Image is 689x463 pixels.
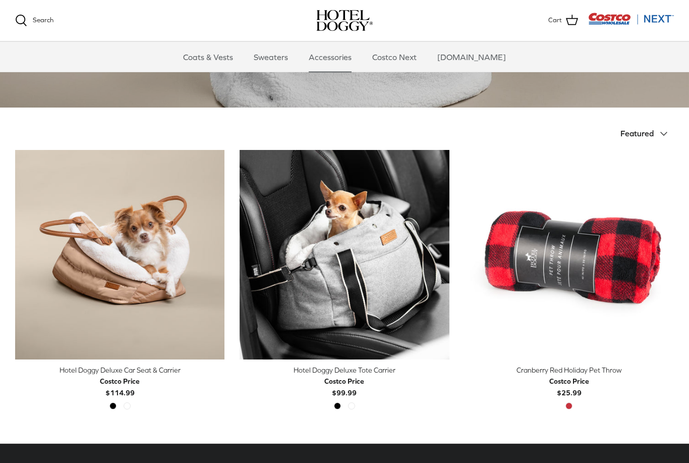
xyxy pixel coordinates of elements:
a: hoteldoggy.com hoteldoggycom [316,10,373,31]
button: Featured [620,123,674,145]
a: Hotel Doggy Deluxe Tote Carrier Costco Price$99.99 [240,365,449,399]
div: Costco Price [549,376,589,387]
a: Cranberry Red Holiday Pet Throw Costco Price$25.99 [465,365,674,399]
a: [DOMAIN_NAME] [428,42,515,72]
div: Hotel Doggy Deluxe Tote Carrier [240,365,449,376]
a: Coats & Vests [174,42,242,72]
span: Featured [620,129,654,138]
div: Costco Price [100,376,140,387]
b: $114.99 [100,376,140,397]
a: Hotel Doggy Deluxe Car Seat & Carrier [15,150,224,360]
img: hoteldoggycom [316,10,373,31]
img: Costco Next [588,13,674,25]
a: Costco Next [363,42,426,72]
div: Cranberry Red Holiday Pet Throw [465,365,674,376]
a: Hotel Doggy Deluxe Tote Carrier [240,150,449,360]
div: Hotel Doggy Deluxe Car Seat & Carrier [15,365,224,376]
b: $25.99 [549,376,589,397]
a: Cranberry Red Holiday Pet Throw [465,150,674,360]
b: $99.99 [324,376,364,397]
span: Search [33,16,53,24]
div: Costco Price [324,376,364,387]
span: Cart [548,15,562,26]
a: Visit Costco Next [588,19,674,27]
a: Cart [548,14,578,27]
a: Search [15,15,53,27]
a: Hotel Doggy Deluxe Car Seat & Carrier Costco Price$114.99 [15,365,224,399]
a: Sweaters [245,42,297,72]
a: Accessories [300,42,361,72]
